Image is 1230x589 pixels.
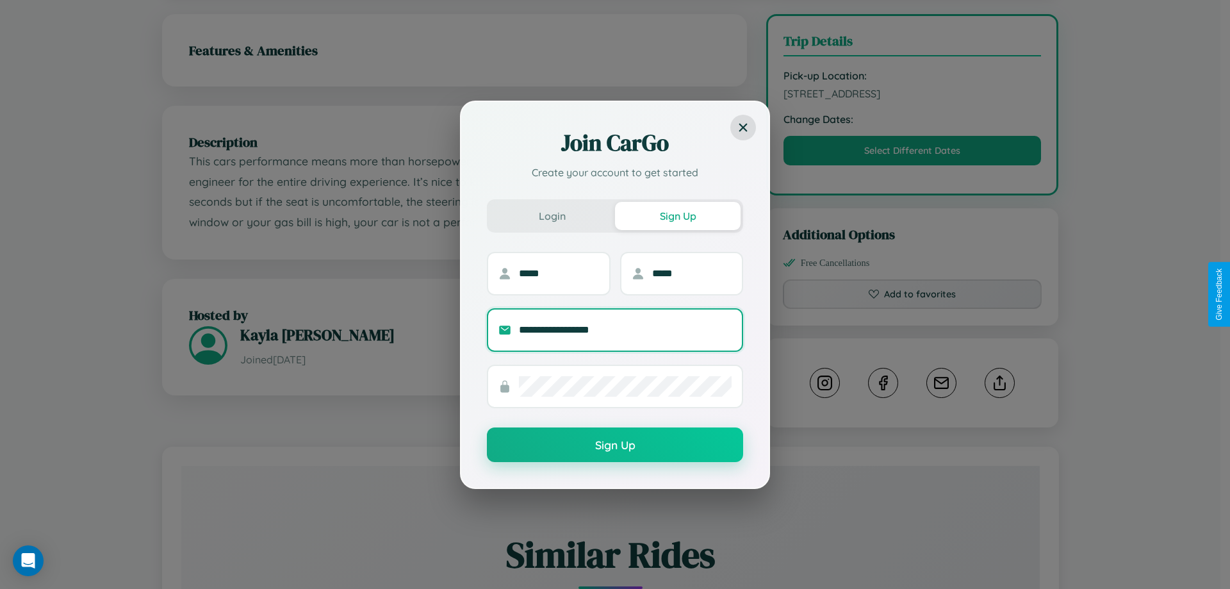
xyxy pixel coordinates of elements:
[13,545,44,576] div: Open Intercom Messenger
[487,165,743,180] p: Create your account to get started
[615,202,741,230] button: Sign Up
[489,202,615,230] button: Login
[487,427,743,462] button: Sign Up
[1215,269,1224,320] div: Give Feedback
[487,128,743,158] h2: Join CarGo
